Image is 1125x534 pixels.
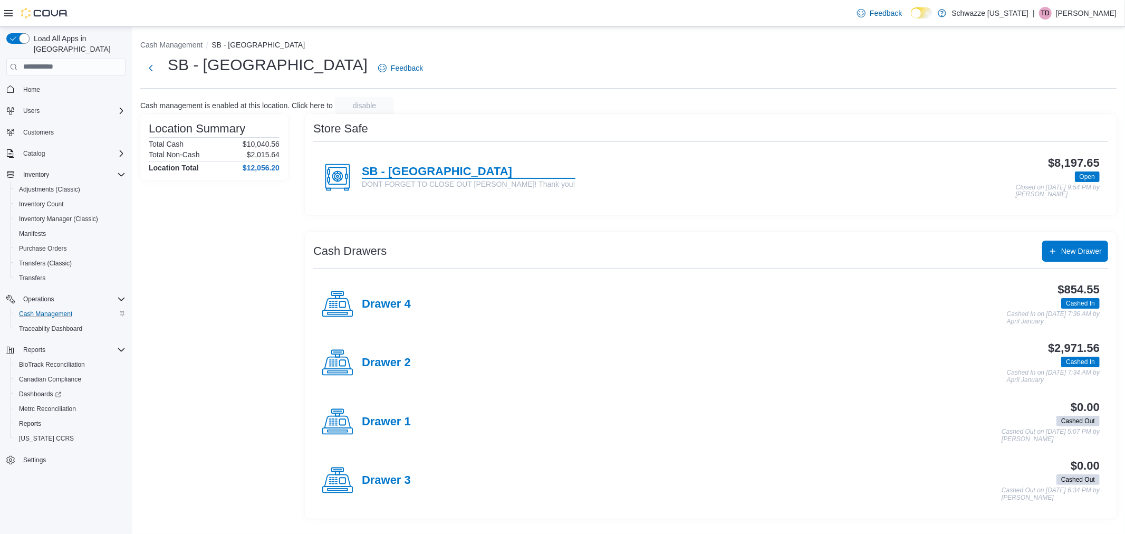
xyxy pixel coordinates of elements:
button: Reports [11,416,130,431]
button: Metrc Reconciliation [11,402,130,416]
span: Inventory [19,168,126,181]
p: Cashed In on [DATE] 7:34 AM by April January [1007,369,1100,384]
span: Traceabilty Dashboard [15,322,126,335]
button: Transfers (Classic) [11,256,130,271]
button: Cash Management [11,307,130,321]
span: TD [1041,7,1050,20]
span: Load All Apps in [GEOGRAPHIC_DATA] [30,33,126,54]
a: Purchase Orders [15,242,71,255]
h4: Drawer 1 [362,415,411,429]
button: [US_STATE] CCRS [11,431,130,446]
span: Metrc Reconciliation [19,405,76,413]
span: Purchase Orders [15,242,126,255]
a: Customers [19,126,58,139]
p: DONT FORGET TO CLOSE OUT [PERSON_NAME]! Thank you! [362,179,575,189]
input: Dark Mode [911,7,933,18]
span: Customers [19,126,126,139]
span: Reports [19,344,126,356]
span: Cashed In [1066,357,1095,367]
h4: $12,056.20 [243,164,280,172]
p: Schwazze [US_STATE] [951,7,1028,20]
span: Transfers (Classic) [15,257,126,270]
span: Cashed In [1066,299,1095,308]
a: Traceabilty Dashboard [15,322,86,335]
h6: Total Non-Cash [149,150,200,159]
span: Transfers [15,272,126,284]
a: Metrc Reconciliation [15,403,80,415]
a: Dashboards [11,387,130,402]
a: Feedback [853,3,906,24]
p: [PERSON_NAME] [1056,7,1117,20]
span: New Drawer [1061,246,1102,256]
div: Thomas Diperna [1039,7,1052,20]
button: Users [19,104,44,117]
button: Inventory Manager (Classic) [11,212,130,226]
h3: Store Safe [313,122,368,135]
span: Settings [23,456,46,464]
button: Users [2,103,130,118]
button: Manifests [11,226,130,241]
button: Reports [2,342,130,357]
a: Inventory Manager (Classic) [15,213,102,225]
button: Canadian Compliance [11,372,130,387]
p: Cashed Out on [DATE] 5:07 PM by [PERSON_NAME] [1002,428,1100,443]
a: Home [19,83,44,96]
span: Open [1080,172,1095,182]
span: Users [19,104,126,117]
span: Feedback [391,63,423,73]
h3: $0.00 [1071,460,1100,472]
h3: $2,971.56 [1048,342,1100,355]
h3: $8,197.65 [1048,157,1100,169]
h3: $854.55 [1058,283,1100,296]
span: Washington CCRS [15,432,126,445]
span: Inventory [23,170,49,179]
a: Adjustments (Classic) [15,183,84,196]
span: Reports [19,419,41,428]
span: Dashboards [19,390,61,398]
span: Manifests [19,230,46,238]
img: Cova [21,8,69,18]
h4: Location Total [149,164,199,172]
span: Inventory Count [19,200,64,208]
a: BioTrack Reconciliation [15,358,89,371]
span: Home [19,83,126,96]
span: Inventory Count [15,198,126,211]
button: SB - [GEOGRAPHIC_DATA] [211,41,305,49]
span: Cashed Out [1061,416,1095,426]
button: disable [335,97,394,114]
span: Operations [19,293,126,306]
button: Operations [2,292,130,307]
p: | [1033,7,1035,20]
span: BioTrack Reconciliation [15,358,126,371]
span: Inventory Manager (Classic) [15,213,126,225]
span: Cash Management [15,308,126,320]
span: Cashed In [1061,357,1100,367]
a: Feedback [374,58,427,79]
h3: $0.00 [1071,401,1100,414]
a: Canadian Compliance [15,373,85,386]
p: Closed on [DATE] 9:54 PM by [PERSON_NAME] [1016,184,1100,198]
button: Inventory [19,168,53,181]
span: Catalog [23,149,45,158]
h4: Drawer 2 [362,356,411,370]
button: Settings [2,452,130,468]
button: Transfers [11,271,130,285]
a: Cash Management [15,308,76,320]
p: $10,040.56 [243,140,280,148]
span: Customers [23,128,54,137]
nav: An example of EuiBreadcrumbs [140,40,1117,52]
button: Inventory Count [11,197,130,212]
p: Cash management is enabled at this location. Click here to [140,101,333,110]
h1: SB - [GEOGRAPHIC_DATA] [168,54,368,75]
p: Cashed In on [DATE] 7:36 AM by April January [1007,311,1100,325]
h4: Drawer 3 [362,474,411,488]
button: Inventory [2,167,130,182]
span: Manifests [15,227,126,240]
span: Transfers [19,274,45,282]
span: Cashed Out [1056,416,1100,426]
span: Settings [19,453,126,466]
h6: Total Cash [149,140,184,148]
h4: Drawer 4 [362,298,411,311]
a: Inventory Count [15,198,68,211]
